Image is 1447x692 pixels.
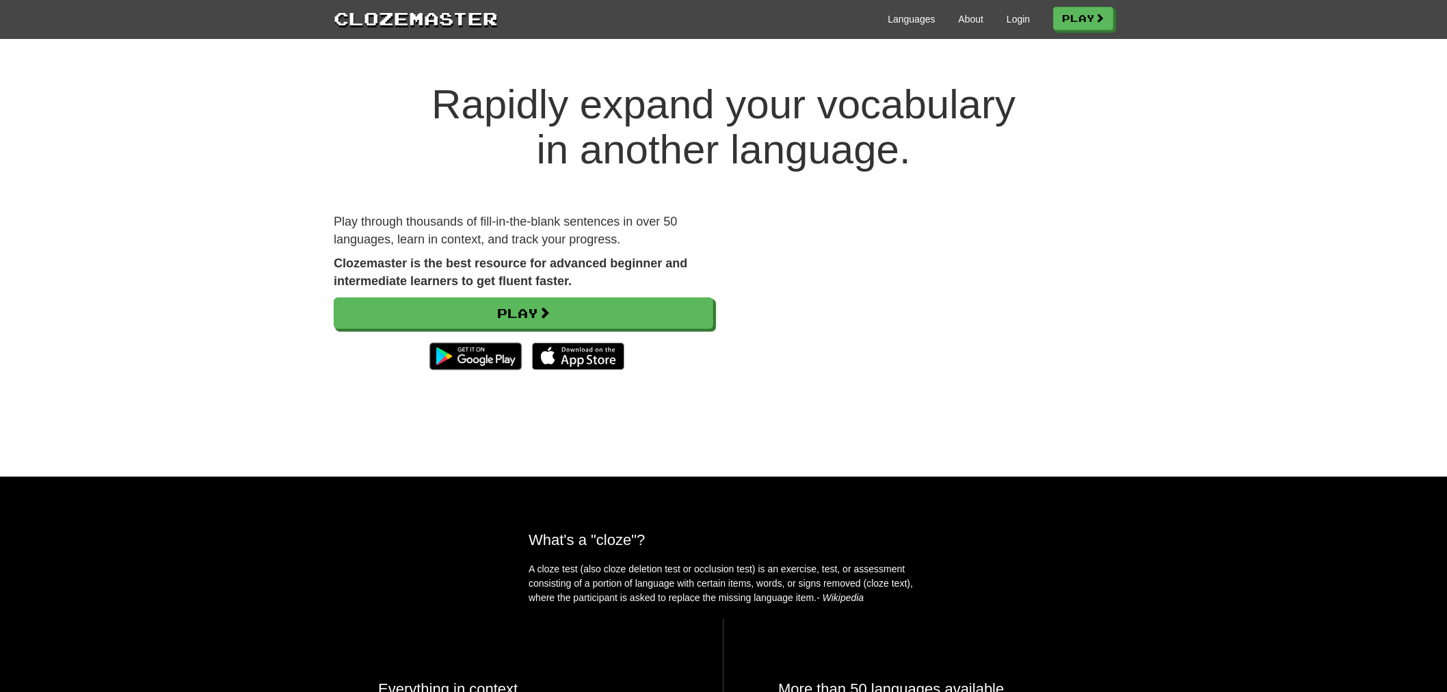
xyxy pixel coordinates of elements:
a: About [958,12,983,26]
p: Play through thousands of fill-in-the-blank sentences in over 50 languages, learn in context, and... [334,213,713,248]
img: Get it on Google Play [423,336,529,377]
a: Play [334,297,713,329]
p: A cloze test (also cloze deletion test or occlusion test) is an exercise, test, or assessment con... [529,562,918,605]
a: Clozemaster [334,5,498,31]
strong: Clozemaster is the best resource for advanced beginner and intermediate learners to get fluent fa... [334,256,687,288]
img: Download_on_the_App_Store_Badge_US-UK_135x40-25178aeef6eb6b83b96f5f2d004eda3bffbb37122de64afbaef7... [532,343,624,370]
a: Play [1053,7,1113,30]
em: - Wikipedia [817,592,864,603]
h2: What's a "cloze"? [529,531,918,548]
a: Languages [888,12,935,26]
a: Login [1007,12,1030,26]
